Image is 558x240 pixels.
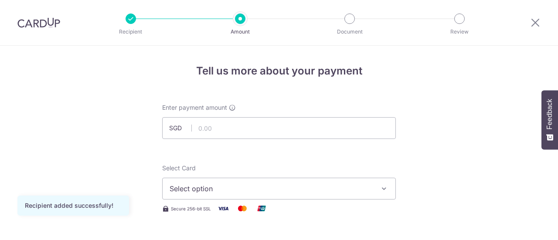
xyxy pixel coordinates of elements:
[546,99,554,129] span: Feedback
[317,27,382,36] p: Document
[427,27,492,36] p: Review
[162,117,396,139] input: 0.00
[162,164,196,172] span: translation missing: en.payables.payment_networks.credit_card.summary.labels.select_card
[208,27,272,36] p: Amount
[171,205,211,212] span: Secure 256-bit SSL
[234,203,251,214] img: Mastercard
[162,63,396,79] h4: Tell us more about your payment
[17,17,60,28] img: CardUp
[502,214,549,236] iframe: Opens a widget where you can find more information
[541,90,558,149] button: Feedback - Show survey
[170,183,373,194] span: Select option
[162,103,227,112] span: Enter payment amount
[169,124,192,132] span: SGD
[214,203,232,214] img: Visa
[25,201,122,210] div: Recipient added successfully!
[99,27,163,36] p: Recipient
[253,203,270,214] img: Union Pay
[162,178,396,199] button: Select option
